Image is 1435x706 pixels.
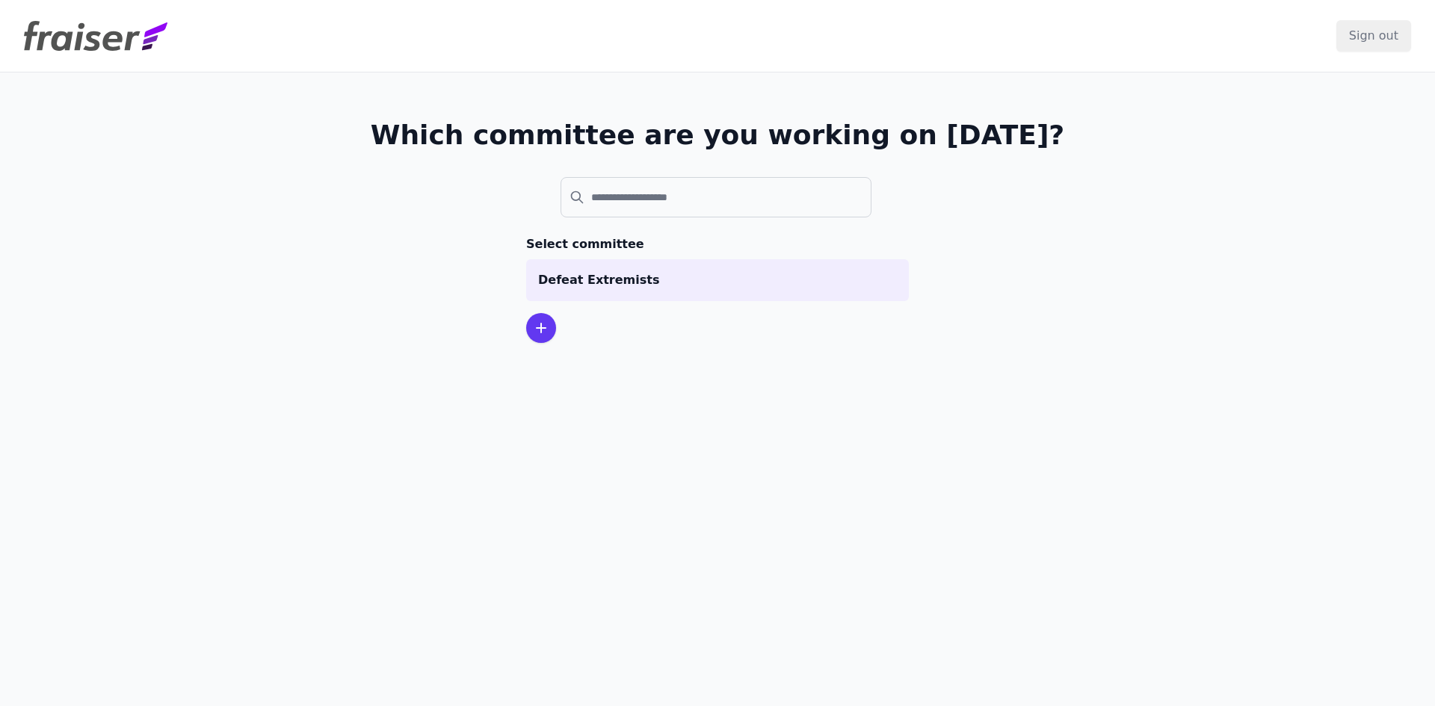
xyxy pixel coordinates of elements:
h3: Select committee [526,235,909,253]
img: Fraiser Logo [24,21,167,51]
p: Defeat Extremists [538,271,897,289]
a: Defeat Extremists [526,259,909,301]
input: Sign out [1336,20,1411,52]
h1: Which committee are you working on [DATE]? [371,120,1065,150]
